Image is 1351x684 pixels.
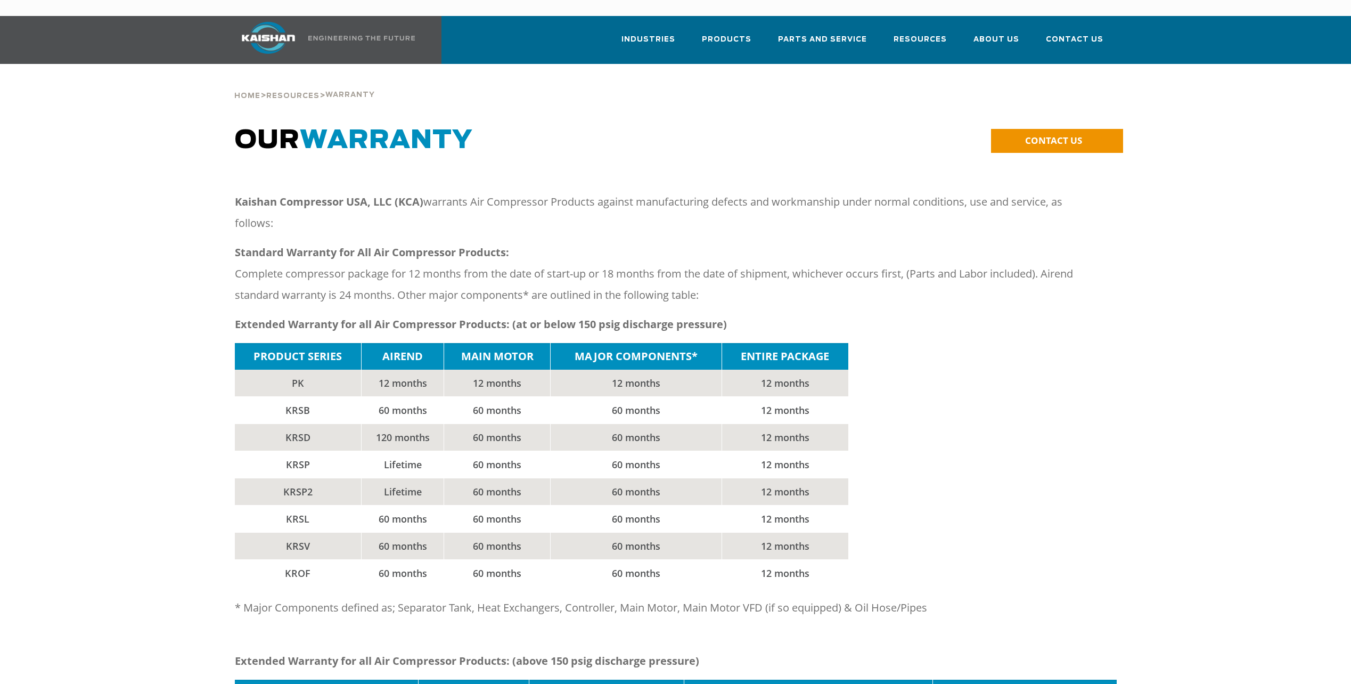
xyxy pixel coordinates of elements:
[722,451,848,478] td: 12 months
[266,93,320,100] span: Resources
[894,34,947,46] span: Resources
[444,451,551,478] td: 60 months
[235,317,727,331] strong: Extended Warranty for all Air Compressor Products: (at or below 150 psig discharge pressure)
[973,34,1019,46] span: About Us
[722,506,848,533] td: 12 months
[551,533,722,560] td: 60 months
[235,128,473,153] span: OUR
[444,533,551,560] td: 60 months
[444,506,551,533] td: 60 months
[722,370,848,397] td: 12 months
[722,397,848,424] td: 12 months
[702,34,751,46] span: Products
[361,424,444,451] td: 120 months
[235,654,699,668] strong: Extended Warranty for all Air Compressor Products: (above 150 psig discharge pressure)
[235,424,362,451] td: KRSD
[235,560,362,587] td: KROF
[266,91,320,100] a: Resources
[722,424,848,451] td: 12 months
[778,26,867,62] a: Parts and Service
[551,478,722,506] td: 60 months
[722,343,848,370] td: ENTIRE PACKAGE
[1025,134,1082,146] span: CONTACT US
[551,343,722,370] td: MAJOR COMPONENTS*
[235,245,509,259] strong: Standard Warranty for All Air Compressor Products:
[551,370,722,397] td: 12 months
[361,506,444,533] td: 60 months
[361,533,444,560] td: 60 months
[894,26,947,62] a: Resources
[235,533,362,560] td: KRSV
[1046,26,1103,62] a: Contact Us
[228,16,417,64] a: Kaishan USA
[235,451,362,478] td: KRSP
[551,424,722,451] td: 60 months
[234,64,375,104] div: > >
[361,560,444,587] td: 60 months
[722,533,848,560] td: 12 months
[1046,34,1103,46] span: Contact Us
[722,560,848,587] td: 12 months
[235,597,1098,618] p: * Major Components defined as; Separator Tank, Heat Exchangers, Controller, Main Motor, Main Moto...
[444,424,551,451] td: 60 months
[228,22,308,54] img: kaishan logo
[361,370,444,397] td: 12 months
[444,560,551,587] td: 60 months
[361,451,444,478] td: Lifetime
[300,128,473,153] span: WARRANTY
[235,478,362,506] td: KRSP2
[778,34,867,46] span: Parts and Service
[973,26,1019,62] a: About Us
[551,451,722,478] td: 60 months
[308,36,415,40] img: Engineering the future
[444,478,551,506] td: 60 months
[551,397,722,424] td: 60 months
[235,506,362,533] td: KRSL
[235,191,1098,234] p: warrants Air Compressor Products against manufacturing defects and workmanship under normal condi...
[234,91,260,100] a: Home
[702,26,751,62] a: Products
[235,343,362,370] td: PRODUCT SERIES
[551,506,722,533] td: 60 months
[235,242,1098,306] p: Complete compressor package for 12 months from the date of start-up or 18 months from the date of...
[551,560,722,587] td: 60 months
[444,370,551,397] td: 12 months
[444,397,551,424] td: 60 months
[361,397,444,424] td: 60 months
[235,397,362,424] td: KRSB
[235,370,362,397] td: PK
[621,26,675,62] a: Industries
[235,194,423,209] strong: Kaishan Compressor USA, LLC (KCA)
[621,34,675,46] span: Industries
[444,343,551,370] td: MAIN MOTOR
[991,129,1123,153] a: CONTACT US
[361,343,444,370] td: AIREND
[361,478,444,506] td: Lifetime
[722,478,848,506] td: 12 months
[234,93,260,100] span: Home
[325,92,375,99] span: Warranty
